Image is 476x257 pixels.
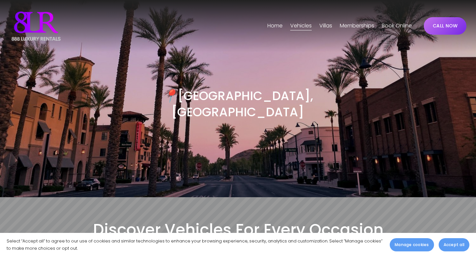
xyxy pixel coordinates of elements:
a: Book Online [382,21,412,31]
a: CALL NOW [424,17,466,35]
span: Villas [319,21,332,31]
span: Manage cookies [395,242,429,248]
button: Manage cookies [390,238,434,251]
a: folder dropdown [290,21,312,31]
span: Accept all [444,242,464,248]
h2: Discover Vehicles For Every Occasion [10,220,466,240]
span: Vehicles [290,21,312,31]
a: Memberships [340,21,374,31]
h3: [GEOGRAPHIC_DATA], [GEOGRAPHIC_DATA] [124,88,352,120]
a: Home [267,21,283,31]
a: folder dropdown [319,21,332,31]
em: 📍 [163,87,178,104]
button: Accept all [439,238,469,251]
img: Luxury Car &amp; Home Rentals For Every Occasion [10,10,62,43]
p: Select “Accept all” to agree to our use of cookies and similar technologies to enhance your brows... [7,238,383,252]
